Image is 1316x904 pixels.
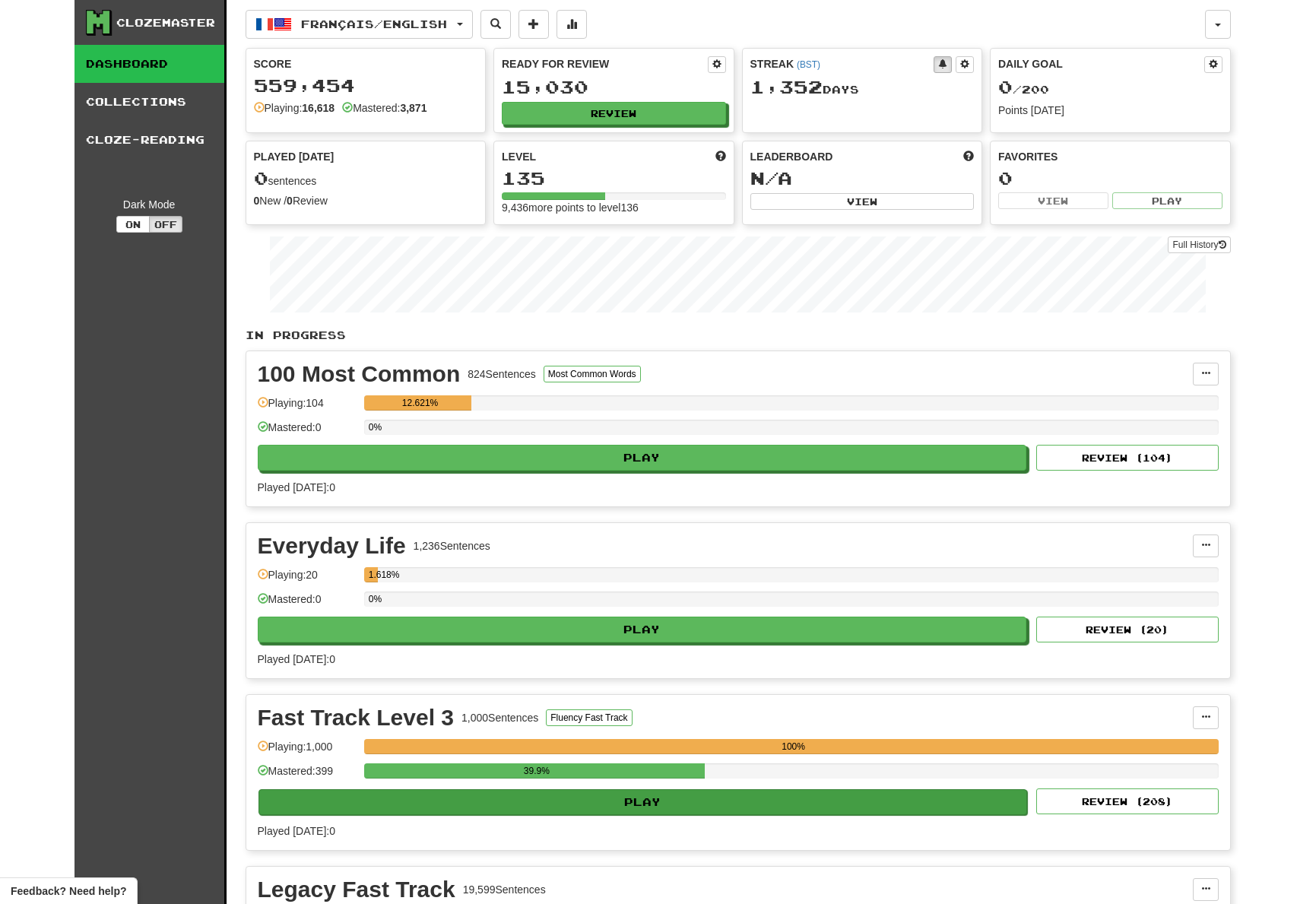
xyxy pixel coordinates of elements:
button: Off [149,216,182,233]
div: 824 Sentences [468,366,536,382]
span: Played [DATE]: 0 [258,825,335,837]
a: (BST) [797,59,820,70]
button: On [116,216,150,233]
div: Mastered: 399 [258,763,357,788]
div: 100% [369,739,1219,754]
button: Français/English [246,10,473,39]
span: N/A [750,167,792,189]
div: 1,000 Sentences [461,710,538,725]
button: Add sentence to collection [518,10,549,39]
div: Clozemaster [116,15,215,30]
span: Level [502,149,536,164]
div: Everyday Life [258,534,406,557]
span: Open feedback widget [11,883,126,899]
button: View [750,193,975,210]
div: 12.621% [369,395,472,411]
span: Played [DATE]: 0 [258,653,335,665]
button: Most Common Words [544,366,641,382]
button: Review (20) [1036,617,1219,642]
span: / 200 [998,83,1049,96]
button: Fluency Fast Track [546,709,632,726]
div: Mastered: 0 [258,592,357,617]
button: More stats [557,10,587,39]
div: Playing: 20 [258,567,357,592]
div: Legacy Fast Track [258,878,455,901]
div: 9,436 more points to level 136 [502,200,726,215]
div: New / Review [254,193,478,208]
button: Review (208) [1036,788,1219,814]
span: 1,352 [750,76,823,97]
button: Play [258,617,1027,642]
div: Playing: 104 [258,395,357,420]
strong: 16,618 [302,102,335,114]
div: Dark Mode [86,197,213,212]
span: 0 [998,76,1013,97]
button: Search sentences [480,10,511,39]
div: 39.9% [369,763,705,779]
div: 19,599 Sentences [463,882,546,897]
div: Points [DATE] [998,103,1222,118]
p: In Progress [246,328,1231,343]
div: Score [254,56,478,71]
div: sentences [254,169,478,189]
span: This week in points, UTC [963,149,974,164]
div: Day s [750,78,975,97]
div: 100 Most Common [258,363,461,385]
button: Play [258,789,1028,815]
div: Favorites [998,149,1222,164]
div: Mastered: 0 [258,420,357,445]
div: 135 [502,169,726,188]
span: Leaderboard [750,149,833,164]
button: Play [258,445,1027,471]
a: Full History [1168,236,1230,253]
span: Score more points to level up [715,149,726,164]
span: Played [DATE] [254,149,335,164]
div: Daily Goal [998,56,1204,73]
span: 0 [254,167,268,189]
div: Playing: [254,100,335,116]
div: Playing: 1,000 [258,739,357,764]
button: Play [1112,192,1222,209]
div: Mastered: [342,100,427,116]
button: Review (104) [1036,445,1219,471]
a: Cloze-Reading [75,121,224,159]
div: 559,454 [254,76,478,95]
div: Streak [750,56,934,71]
span: Français / English [301,17,447,30]
div: 1.618% [369,567,378,582]
button: Review [502,102,726,125]
strong: 3,871 [400,102,427,114]
div: 0 [998,169,1222,188]
a: Dashboard [75,45,224,83]
button: View [998,192,1108,209]
div: Fast Track Level 3 [258,706,455,729]
span: Played [DATE]: 0 [258,481,335,493]
strong: 0 [254,195,260,207]
a: Collections [75,83,224,121]
div: 15,030 [502,78,726,97]
div: 1,236 Sentences [414,538,490,554]
div: Ready for Review [502,56,708,71]
strong: 0 [287,195,293,207]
